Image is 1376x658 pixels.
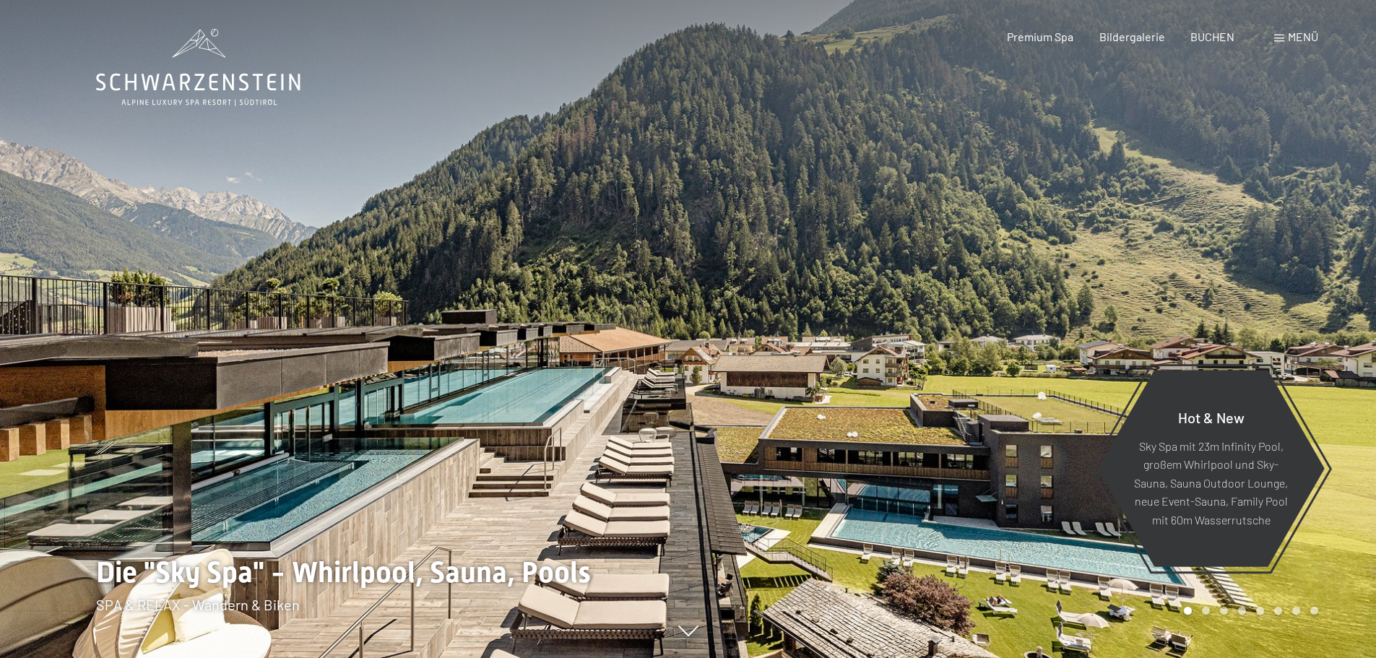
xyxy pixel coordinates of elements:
div: Carousel Page 7 [1292,607,1300,615]
a: Bildergalerie [1099,30,1165,43]
span: Hot & New [1178,408,1245,425]
div: Carousel Pagination [1179,607,1318,615]
div: Carousel Page 1 (Current Slide) [1184,607,1192,615]
div: Carousel Page 6 [1274,607,1282,615]
div: Carousel Page 8 [1310,607,1318,615]
div: Carousel Page 4 [1238,607,1246,615]
span: Menü [1288,30,1318,43]
div: Carousel Page 2 [1202,607,1210,615]
a: BUCHEN [1190,30,1234,43]
p: Sky Spa mit 23m Infinity Pool, großem Whirlpool und Sky-Sauna, Sauna Outdoor Lounge, neue Event-S... [1133,436,1289,529]
a: Premium Spa [1007,30,1073,43]
div: Carousel Page 3 [1220,607,1228,615]
a: Hot & New Sky Spa mit 23m Infinity Pool, großem Whirlpool und Sky-Sauna, Sauna Outdoor Lounge, ne... [1096,369,1325,568]
div: Carousel Page 5 [1256,607,1264,615]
